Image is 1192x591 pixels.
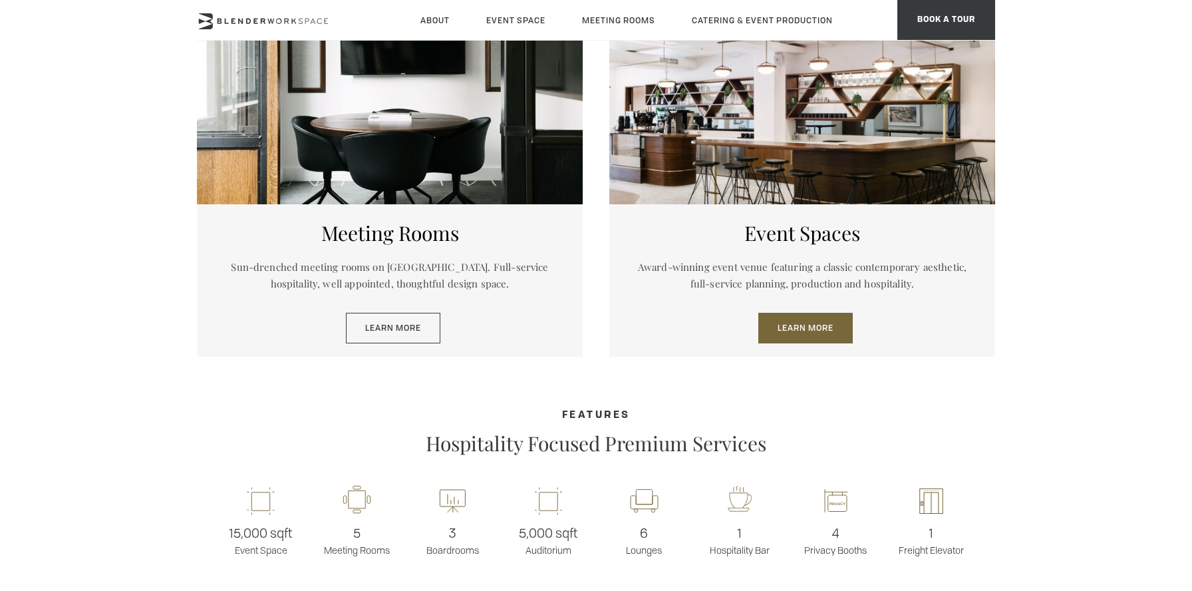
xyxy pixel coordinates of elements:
p: Hospitality Focused Premium Services [363,431,829,455]
span: 5,000 sqft [500,523,596,544]
p: Lounges [596,523,692,556]
span: 1 [692,523,788,544]
p: Hospitality Bar [692,523,788,556]
p: Meeting Rooms [309,523,404,556]
h5: Event Spaces [629,221,975,245]
img: workspace-nyc-hospitality-icon-2x.png [723,485,756,517]
span: 3 [404,523,500,544]
span: 5 [309,523,404,544]
p: Privacy Booths [788,523,883,556]
p: Boardrooms [404,523,500,556]
p: Auditorium [500,523,596,556]
p: Award-winning event venue featuring a classic contemporary aesthetic, full-service planning, prod... [629,259,975,293]
span: 15,000 sqft [213,523,309,544]
a: Learn More [758,313,853,343]
h5: Meeting Rooms [217,221,563,245]
span: 4 [788,523,883,544]
p: Freight Elevator [883,523,979,556]
h4: Features [197,410,995,421]
span: 6 [596,523,692,544]
a: Learn More [346,313,440,343]
p: Event Space [213,523,309,556]
span: 1 [883,523,979,544]
iframe: Chat Widget [953,421,1192,591]
p: Sun-drenched meeting rooms on [GEOGRAPHIC_DATA]. Full-service hospitality, well appointed, though... [217,259,563,293]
